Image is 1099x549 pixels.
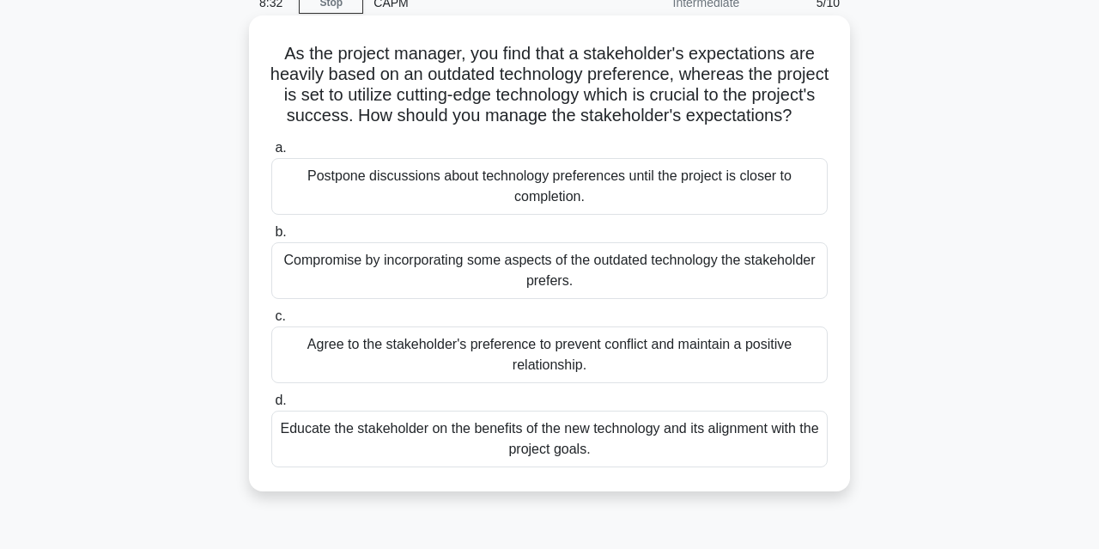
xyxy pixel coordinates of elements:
span: c. [275,308,285,323]
div: Compromise by incorporating some aspects of the outdated technology the stakeholder prefers. [271,242,828,299]
div: Postpone discussions about technology preferences until the project is closer to completion. [271,158,828,215]
span: d. [275,393,286,407]
div: Educate the stakeholder on the benefits of the new technology and its alignment with the project ... [271,411,828,467]
span: b. [275,224,286,239]
div: Agree to the stakeholder's preference to prevent conflict and maintain a positive relationship. [271,326,828,383]
span: a. [275,140,286,155]
h5: As the project manager, you find that a stakeholder's expectations are heavily based on an outdat... [270,43,829,127]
